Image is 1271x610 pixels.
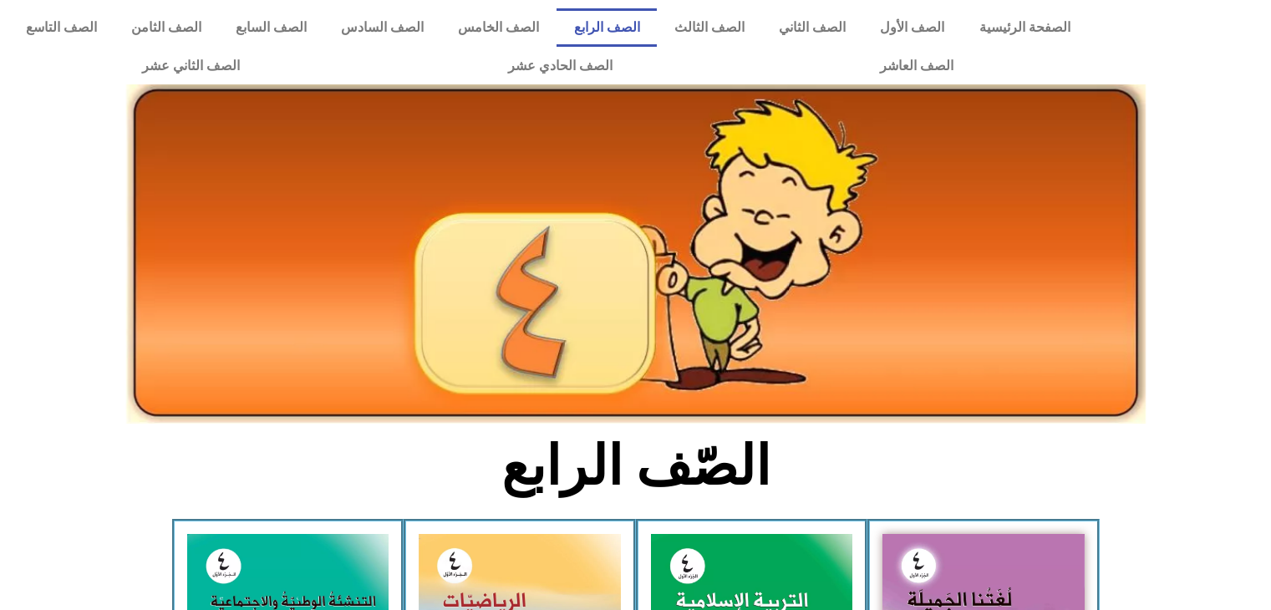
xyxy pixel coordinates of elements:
[324,8,441,47] a: الصف السادس
[374,47,745,85] a: الصف الحادي عشر
[8,8,114,47] a: الصف التاسع
[114,8,218,47] a: الصف الثامن
[746,47,1087,85] a: الصف العاشر
[218,8,323,47] a: الصف السابع
[359,434,912,499] h2: الصّف الرابع
[962,8,1087,47] a: الصفحة الرئيسية
[657,8,761,47] a: الصف الثالث
[863,8,962,47] a: الصف الأول
[557,8,657,47] a: الصف الرابع
[761,8,862,47] a: الصف الثاني
[441,8,557,47] a: الصف الخامس
[8,47,374,85] a: الصف الثاني عشر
